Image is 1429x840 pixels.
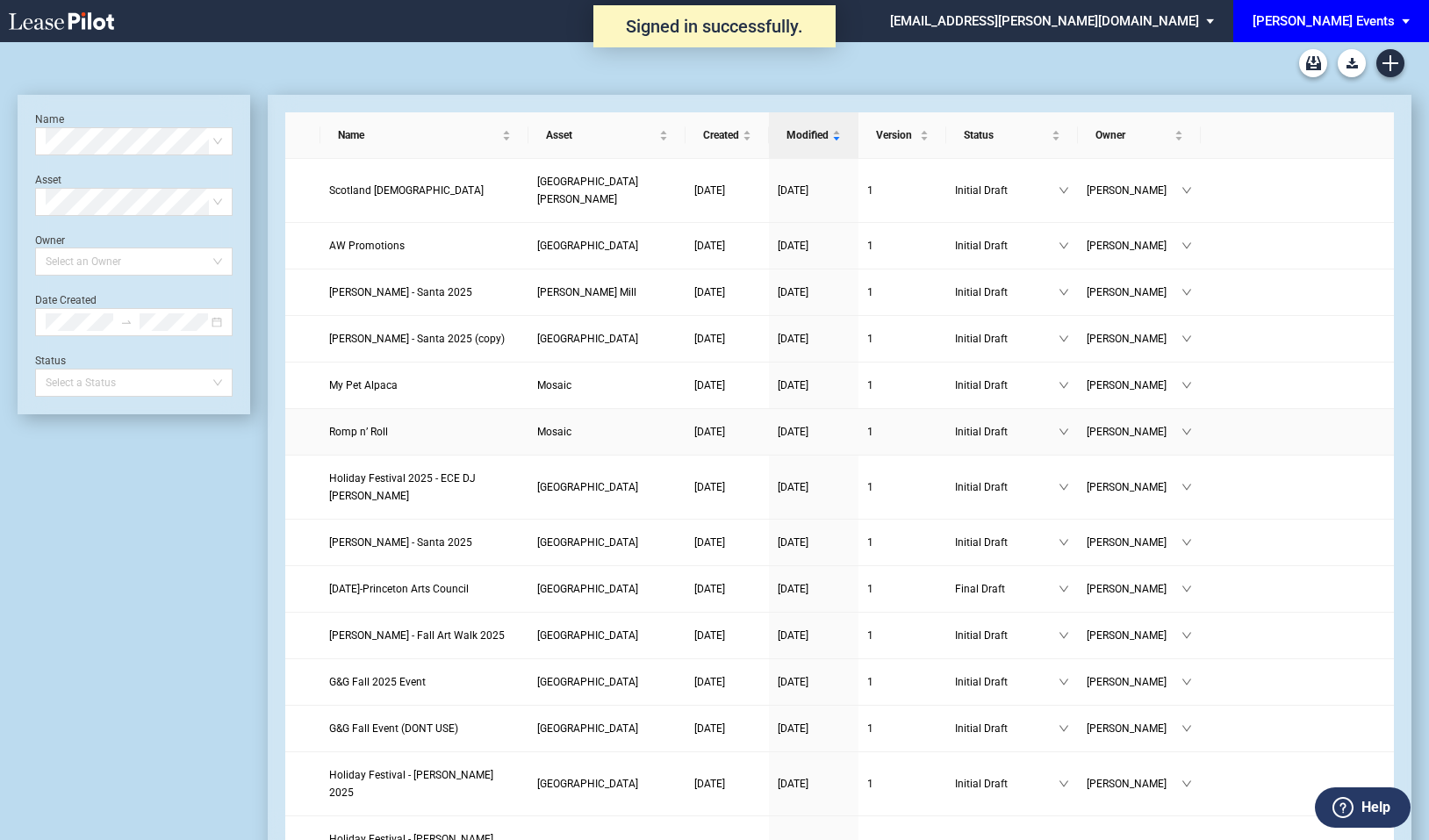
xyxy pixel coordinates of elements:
a: [DATE] [694,534,760,551]
span: Edwin McCora - Santa 2025 [329,536,472,549]
span: Princeton Shopping Center [537,583,638,595]
span: Bob Williams - Fall Art Walk 2025 [329,629,505,642]
a: 1 [867,478,937,496]
a: [DATE] [694,627,760,644]
span: down [1181,537,1192,548]
span: down [1181,779,1192,789]
span: 1 [867,240,873,252]
span: down [1059,287,1069,298]
span: Scotland AME Zion Church [329,184,484,197]
a: 1 [867,330,937,348]
span: [DATE] [778,629,808,642]
a: [DATE] [694,720,760,737]
span: down [1059,779,1069,789]
span: [DATE] [778,286,808,298]
a: [DATE] [694,237,760,255]
span: down [1181,677,1192,687]
a: [DATE] [694,330,760,348]
span: Freshfields Village [537,676,638,688]
a: [GEOGRAPHIC_DATA] [537,580,677,598]
a: G&G Fall 2025 Event [329,673,520,691]
a: Scotland [DEMOGRAPHIC_DATA] [329,182,520,199]
a: [DATE] [778,534,850,551]
a: [GEOGRAPHIC_DATA] [537,775,677,793]
a: Create new document [1376,49,1404,77]
span: Modified [786,126,829,144]
span: [PERSON_NAME] [1087,775,1181,793]
span: [DATE] [694,583,725,595]
span: [DATE] [778,184,808,197]
a: 1 [867,182,937,199]
a: 1 [867,627,937,644]
span: Cabin John Village [537,176,638,205]
span: [DATE] [694,240,725,252]
a: 1 [867,423,937,441]
span: G&G Fall Event (DONT USE) [329,722,458,735]
span: 1 [867,426,873,438]
a: [DATE] [778,775,850,793]
a: [GEOGRAPHIC_DATA] [537,720,677,737]
span: Initial Draft [955,423,1059,441]
a: [DATE] [778,720,850,737]
span: Initial Draft [955,284,1059,301]
a: [PERSON_NAME] - Santa 2025 [329,534,520,551]
th: Status [946,112,1078,159]
span: Initial Draft [955,478,1059,496]
span: Freshfields Village [537,778,638,790]
a: [DATE] [694,182,760,199]
span: down [1059,482,1069,492]
a: [DATE] [778,627,850,644]
span: 1 [867,676,873,688]
a: [DATE] [694,673,760,691]
label: Help [1361,796,1390,819]
a: [GEOGRAPHIC_DATA] [537,478,677,496]
a: [PERSON_NAME] - Santa 2025 (copy) [329,330,520,348]
span: [PERSON_NAME] [1087,673,1181,691]
span: [DATE] [778,333,808,345]
a: [DATE] [694,423,760,441]
span: Status [964,126,1048,144]
a: [DATE] [778,284,850,301]
a: Download Blank Form [1338,49,1366,77]
th: Owner [1078,112,1201,159]
span: down [1181,334,1192,344]
span: [DATE] [778,778,808,790]
span: down [1059,677,1069,687]
span: Initial Draft [955,237,1059,255]
span: [DATE] [778,379,808,391]
a: 1 [867,775,937,793]
a: 1 [867,720,937,737]
span: [PERSON_NAME] [1087,284,1181,301]
span: [PERSON_NAME] [1087,720,1181,737]
span: Freshfields Village [537,722,638,735]
span: Romp n’ Roll [329,426,388,438]
span: [DATE] [694,778,725,790]
th: Created [686,112,769,159]
span: 1 [867,722,873,735]
span: Day of the Dead-Princeton Arts Council [329,583,469,595]
span: [PERSON_NAME] [1087,534,1181,551]
span: down [1181,380,1192,391]
span: 1 [867,481,873,493]
span: [PERSON_NAME] [1087,377,1181,394]
a: [PERSON_NAME] Mill [537,284,677,301]
span: down [1059,334,1069,344]
span: down [1181,482,1192,492]
span: 1 [867,536,873,549]
a: Mosaic [537,377,677,394]
span: Freshfields Village [537,629,638,642]
span: [DATE] [694,426,725,438]
a: [DATE] [694,580,760,598]
span: [DATE] [694,536,725,549]
a: [DATE]-Princeton Arts Council [329,580,520,598]
span: [DATE] [778,481,808,493]
span: [PERSON_NAME] [1087,330,1181,348]
span: Initial Draft [955,330,1059,348]
th: Name [320,112,528,159]
th: Version [858,112,946,159]
a: [DATE] [778,580,850,598]
span: down [1059,537,1069,548]
span: 1 [867,333,873,345]
a: [GEOGRAPHIC_DATA] [537,237,677,255]
a: [DATE] [694,284,760,301]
